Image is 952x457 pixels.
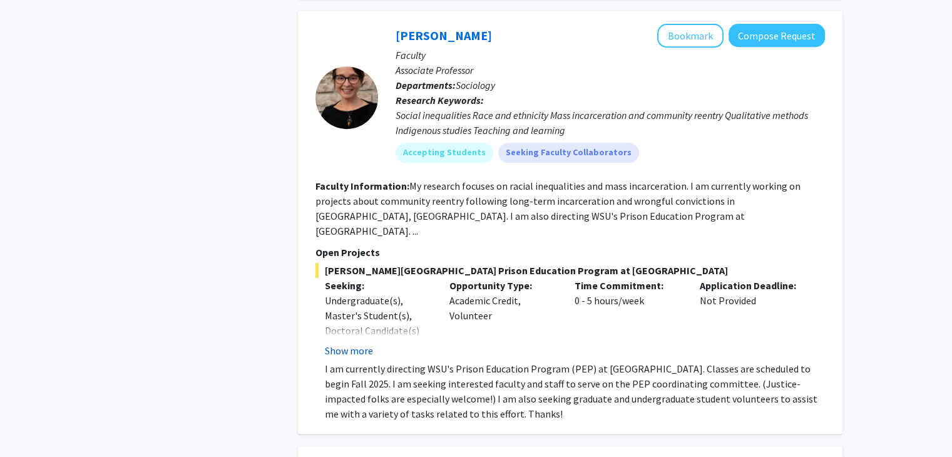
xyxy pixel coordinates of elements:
p: Seeking: [325,278,431,293]
div: 0 - 5 hours/week [565,278,690,358]
p: Open Projects [315,245,825,260]
p: Associate Professor [396,63,825,78]
mat-chip: Seeking Faculty Collaborators [498,143,639,163]
button: Add Michelle Jacobs to Bookmarks [657,24,724,48]
p: Opportunity Type: [449,278,556,293]
fg-read-more: My research focuses on racial inequalities and mass incarceration. I am currently working on proj... [315,180,801,237]
span: [PERSON_NAME][GEOGRAPHIC_DATA] Prison Education Program at [GEOGRAPHIC_DATA] [315,263,825,278]
b: Departments: [396,79,456,91]
b: Research Keywords: [396,94,484,106]
p: Application Deadline: [700,278,806,293]
button: Compose Request to Michelle Jacobs [729,24,825,47]
button: Show more [325,343,373,358]
p: I am currently directing WSU's Prison Education Program (PEP) at [GEOGRAPHIC_DATA]. Classes are s... [325,361,825,421]
p: Faculty [396,48,825,63]
div: Academic Credit, Volunteer [440,278,565,358]
span: Sociology [456,79,495,91]
mat-chip: Accepting Students [396,143,493,163]
div: Undergraduate(s), Master's Student(s), Doctoral Candidate(s) (PhD, MD, DMD, PharmD, etc.), Faculty [325,293,431,368]
b: Faculty Information: [315,180,409,192]
p: Time Commitment: [575,278,681,293]
div: Social inequalities Race and ethnicity Mass incarceration and community reentry Qualitative metho... [396,108,825,138]
a: [PERSON_NAME] [396,28,492,43]
div: Not Provided [690,278,816,358]
iframe: Chat [9,401,53,448]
